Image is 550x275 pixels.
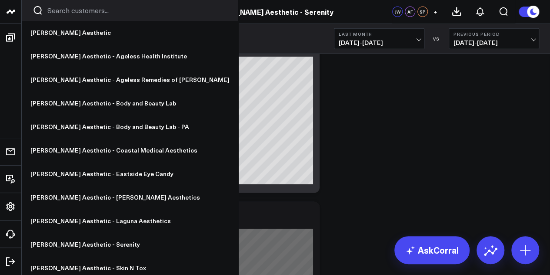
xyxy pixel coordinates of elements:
[449,28,539,49] button: Previous Period[DATE]-[DATE]
[22,139,238,162] a: [PERSON_NAME] Aesthetic - Coastal Medical Aesthetics
[22,233,238,256] a: [PERSON_NAME] Aesthetic - Serenity
[429,36,444,41] div: VS
[405,7,415,17] div: AF
[22,115,238,139] a: [PERSON_NAME] Aesthetic - Body and Beauty Lab - PA
[22,186,238,209] a: [PERSON_NAME] Aesthetic - [PERSON_NAME] Aesthetics
[22,44,238,68] a: [PERSON_NAME] Aesthetic - Ageless Health Institute
[22,92,238,115] a: [PERSON_NAME] Aesthetic - Body and Beauty Lab
[392,7,403,17] div: JW
[453,31,534,37] b: Previous Period
[334,28,424,49] button: Last Month[DATE]-[DATE]
[22,68,238,92] a: [PERSON_NAME] Aesthetic - Ageless Remedies of [PERSON_NAME]
[433,9,437,15] span: +
[430,7,440,17] button: +
[453,39,534,46] span: [DATE] - [DATE]
[394,236,470,264] a: AskCorral
[33,5,43,16] button: Search customers button
[22,21,238,44] a: [PERSON_NAME] Aesthetic
[339,31,420,37] b: Last Month
[339,39,420,46] span: [DATE] - [DATE]
[22,209,238,233] a: [PERSON_NAME] Aesthetic - Laguna Aesthetics
[22,162,238,186] a: [PERSON_NAME] Aesthetic - Eastside Eye Candy
[417,7,428,17] div: SP
[206,7,333,17] a: [PERSON_NAME] Aesthetic - Serenity
[47,6,227,15] input: Search customers input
